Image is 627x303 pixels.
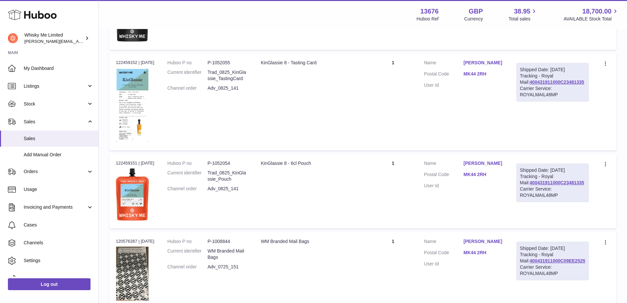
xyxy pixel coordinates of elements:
[369,53,417,150] td: 1
[520,245,586,252] div: Shipped Date: [DATE]
[516,242,589,280] div: Tracking - Royal Mail:
[208,60,248,66] dd: P-1052055
[463,171,503,178] a: MK44 2RH
[116,60,154,66] div: 122459152 | [DATE]
[464,16,483,22] div: Currency
[261,238,362,245] div: WM Branded Mail Bags
[168,60,208,66] dt: Huboo P no
[424,261,463,267] dt: User Id
[24,222,93,228] span: Cases
[516,63,589,101] div: Tracking - Royal Mail:
[208,264,248,270] dd: Adv_0725_151
[424,60,463,68] dt: Name
[530,180,584,185] a: 400431911000C23481335
[208,160,248,167] dd: P-1052054
[8,33,18,43] img: frances@whiskyshop.com
[530,79,584,85] a: 400431911000C23481335
[424,250,463,258] dt: Postal Code
[420,7,439,16] strong: 13676
[24,204,87,210] span: Invoicing and Payments
[24,258,93,264] span: Settings
[116,238,154,244] div: 120576287 | [DATE]
[116,247,149,301] img: 1725358317.png
[424,183,463,189] dt: User Id
[424,82,463,88] dt: User Id
[168,170,208,182] dt: Current identifier
[463,250,503,256] a: MK44 2RH
[168,264,208,270] dt: Channel order
[116,168,149,221] img: 1752740557.jpg
[116,68,149,142] img: 1752740623.png
[520,85,586,98] div: Carrier Service: ROYALMAIL48MP
[463,71,503,77] a: MK44 2RH
[520,167,586,173] div: Shipped Date: [DATE]
[509,7,538,22] a: 38.95 Total sales
[582,7,612,16] span: 18,700.00
[516,164,589,202] div: Tracking - Royal Mail:
[168,69,208,82] dt: Current identifier
[116,160,154,166] div: 122459151 | [DATE]
[520,186,586,198] div: Carrier Service: ROYALMAIL48MP
[168,85,208,91] dt: Channel order
[24,83,87,89] span: Listings
[208,186,248,192] dd: Adv_0825_141
[514,7,530,16] span: 38.95
[24,168,87,175] span: Orders
[168,186,208,192] dt: Channel order
[24,152,93,158] span: Add Manual Order
[24,39,132,44] span: [PERSON_NAME][EMAIL_ADDRESS][DOMAIN_NAME]
[463,238,503,245] a: [PERSON_NAME]
[24,119,87,125] span: Sales
[563,7,619,22] a: 18,700.00 AVAILABLE Stock Total
[24,101,87,107] span: Stock
[424,238,463,246] dt: Name
[463,60,503,66] a: [PERSON_NAME]
[417,16,439,22] div: Huboo Ref
[208,69,248,82] dd: Trad_0825_KinGlassie_TastingCard
[369,154,417,228] td: 1
[208,85,248,91] dd: Adv_0825_141
[208,238,248,245] dd: P-1008844
[24,136,93,142] span: Sales
[261,60,362,66] div: KinGlassie 8 - Tasting Card
[469,7,483,16] strong: GBP
[463,160,503,167] a: [PERSON_NAME]
[168,160,208,167] dt: Huboo P no
[24,186,93,193] span: Usage
[8,278,91,290] a: Log out
[24,65,93,72] span: My Dashboard
[530,258,585,263] a: 400431911000C09EE2525
[24,240,93,246] span: Channels
[520,67,586,73] div: Shipped Date: [DATE]
[208,170,248,182] dd: Trad_0825_KinGlassie_Pouch
[261,160,362,167] div: KinGlassie 8 - 6cl Pouch
[520,264,586,277] div: Carrier Service: ROYALMAIL48MP
[424,171,463,179] dt: Postal Code
[168,238,208,245] dt: Huboo P no
[563,16,619,22] span: AVAILABLE Stock Total
[424,71,463,79] dt: Postal Code
[424,160,463,168] dt: Name
[24,32,84,45] div: Whisky Me Limited
[509,16,538,22] span: Total sales
[168,248,208,260] dt: Current identifier
[24,275,93,282] span: Returns
[208,248,248,260] dd: WM Branded Mail Bags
